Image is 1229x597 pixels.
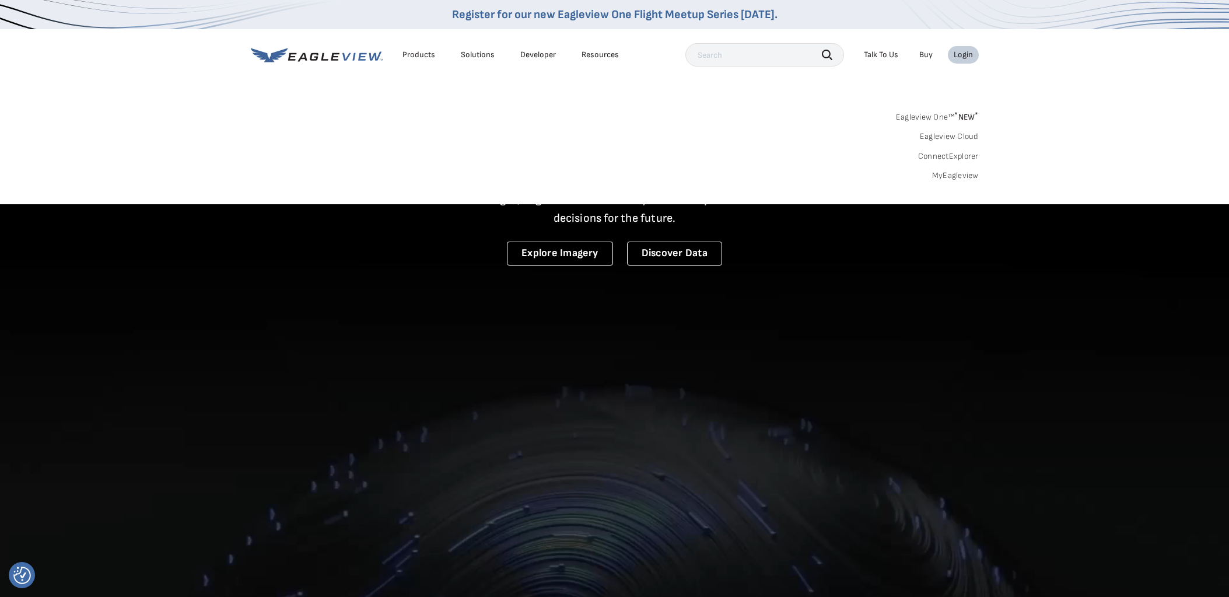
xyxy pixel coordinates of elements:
[896,109,979,122] a: Eagleview One™*NEW*
[932,170,979,181] a: MyEagleview
[685,43,844,67] input: Search
[520,50,556,60] a: Developer
[627,242,722,266] a: Discover Data
[582,50,619,60] div: Resources
[507,242,613,266] a: Explore Imagery
[461,50,495,60] div: Solutions
[919,50,933,60] a: Buy
[402,50,435,60] div: Products
[864,50,898,60] div: Talk To Us
[452,8,778,22] a: Register for our new Eagleview One Flight Meetup Series [DATE].
[954,112,978,122] span: NEW
[13,567,31,584] button: Consent Preferences
[918,151,979,162] a: ConnectExplorer
[920,131,979,142] a: Eagleview Cloud
[954,50,973,60] div: Login
[13,567,31,584] img: Revisit consent button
